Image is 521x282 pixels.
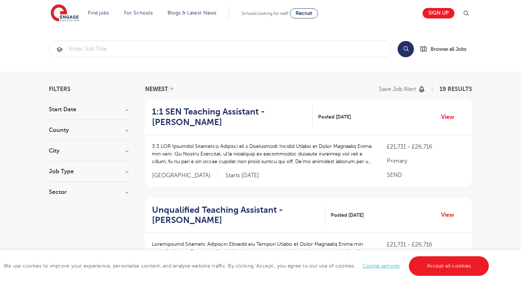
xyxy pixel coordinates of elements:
[49,148,128,154] h3: City
[152,240,372,263] p: Loremipsumd Sitametc Adipiscin Elitsedd eiu Tempori Utlabo et Dolor Magnaaliq Enima min veni: Qu ...
[387,240,465,249] p: £21,731 - £26,716
[152,107,313,128] a: 1:1 SEN Teaching Assistant - [PERSON_NAME]
[441,112,459,122] a: View
[152,142,372,165] p: 3:3 LOR Ipsumdol Sitametco Adipisci eli s Doeiusmodt Incidid Utlabo et Dolor Magnaaliq Enima min ...
[49,189,128,195] h3: Sector
[379,86,425,92] button: Save job alert
[49,41,392,57] input: Submit
[49,86,71,92] span: Filters
[290,8,318,18] a: Recruit
[88,10,109,16] a: Find jobs
[168,10,217,16] a: Blogs & Latest News
[225,172,259,179] p: Starts [DATE]
[124,10,153,16] a: For Schools
[51,4,79,22] img: Engage Education
[431,45,466,53] span: Browse all Jobs
[296,11,312,16] span: Recruit
[420,45,472,53] a: Browse all Jobs
[152,107,307,128] h2: 1:1 SEN Teaching Assistant - [PERSON_NAME]
[152,205,325,226] a: Unqualified Teaching Assistant - [PERSON_NAME]
[387,171,465,179] p: SEND
[387,142,465,151] p: £21,731 - £26,716
[152,205,319,226] h2: Unqualified Teaching Assistant - [PERSON_NAME]
[49,169,128,174] h3: Job Type
[4,263,491,269] span: We use cookies to improve your experience, personalise content, and analyse website traffic. By c...
[409,256,489,276] a: Accept all cookies
[242,11,288,16] span: Schools looking for staff
[387,157,465,165] p: Primary
[441,210,459,220] a: View
[49,127,128,133] h3: County
[318,113,351,121] span: Posted [DATE]
[363,263,400,269] a: Cookie settings
[331,211,364,219] span: Posted [DATE]
[49,41,392,57] div: Submit
[440,86,472,92] span: 19 RESULTS
[49,107,128,112] h3: Start Date
[398,41,414,57] button: Search
[152,172,218,179] span: [GEOGRAPHIC_DATA]
[423,8,454,18] a: Sign up
[379,86,416,92] p: Save job alert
